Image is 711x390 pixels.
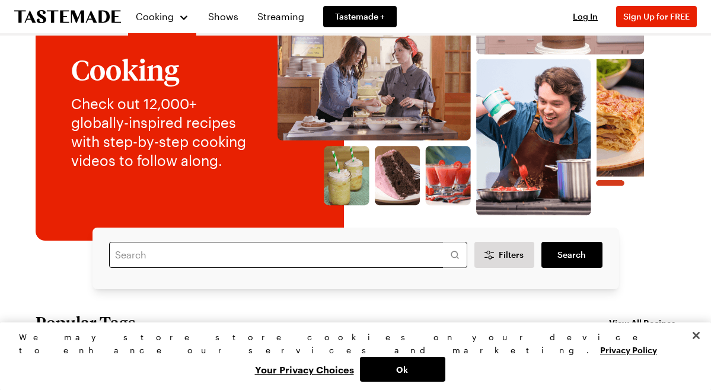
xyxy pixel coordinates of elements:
span: Filters [499,249,524,261]
button: Sign Up for FREE [616,6,697,27]
span: Tastemade + [335,11,385,23]
button: Log In [562,11,609,23]
h2: Popular Tags [36,313,136,332]
button: Desktop filters [474,242,535,268]
div: Privacy [19,331,682,382]
a: filters [541,242,602,268]
span: Search [557,249,586,261]
p: Check out 12,000+ globally-inspired recipes with step-by-step cooking videos to follow along. [71,94,246,170]
a: To Tastemade Home Page [14,10,121,24]
span: Log In [573,11,598,21]
a: More information about your privacy, opens in a new tab [600,344,657,355]
a: View All Recipes [609,316,675,329]
span: Cooking [136,11,174,22]
a: Tastemade + [323,6,397,27]
button: Cooking [135,5,189,28]
div: We may store store cookies on your device to enhance our services and marketing. [19,331,682,357]
h1: Cooking [71,54,246,85]
button: Ok [360,357,445,382]
button: Your Privacy Choices [249,357,360,382]
button: Close [683,322,709,349]
img: Explore recipes [258,8,664,216]
span: Sign Up for FREE [623,11,690,21]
